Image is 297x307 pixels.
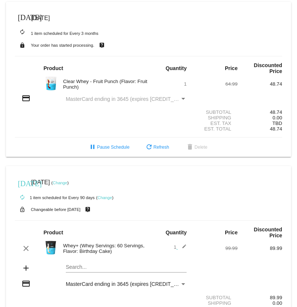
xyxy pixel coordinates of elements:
a: Change [97,195,112,200]
small: Changeable before [DATE] [31,207,81,212]
span: MasterCard ending in 3645 (expires [CREDIT_CARD_DATA]) [66,281,208,287]
small: Your order has started processing. [31,43,94,47]
small: ( ) [51,181,69,185]
mat-icon: clear [22,244,30,253]
div: 48.74 [238,81,282,87]
button: Pause Schedule [82,141,135,154]
mat-icon: delete [185,143,194,152]
button: Delete [180,141,213,154]
strong: Discounted Price [254,62,282,74]
div: Shipping [193,115,238,121]
strong: Product [43,230,63,235]
strong: Price [225,65,238,71]
small: ( ) [96,195,114,200]
div: Subtotal [193,295,238,300]
div: Subtotal [193,109,238,115]
strong: Product [43,65,63,71]
strong: Quantity [165,65,187,71]
div: 89.99 [238,245,282,251]
span: 0.00 [272,115,282,121]
span: Refresh [145,145,169,150]
mat-icon: credit_card [22,279,30,288]
div: 89.99 [238,295,282,300]
strong: Quantity [165,230,187,235]
div: 48.74 [238,109,282,115]
span: 48.74 [270,126,282,132]
mat-select: Payment Method [66,96,187,102]
mat-icon: lock_open [18,205,27,214]
mat-icon: pause [88,143,97,152]
a: Change [53,181,67,185]
span: Pause Schedule [88,145,129,150]
mat-icon: lock [18,40,27,50]
button: Refresh [139,141,175,154]
span: 1 [184,81,187,87]
mat-icon: live_help [83,205,92,214]
div: Est. Total [193,126,238,132]
mat-icon: add [22,264,30,273]
div: Whey+ (Whey Servings: 60 Servings, Flavor: Birthday Cake) [59,243,149,254]
mat-icon: live_help [97,40,106,50]
strong: Price [225,230,238,235]
div: Est. Tax [193,121,238,126]
img: Image-1-Carousel-Whey-5lb-Birthday-Cake.png [43,240,58,255]
div: 99.99 [193,245,238,251]
img: Image-1-Carousel-Clear-Whey-Fruit-Punch.png [43,76,58,91]
span: TBD [272,121,282,126]
mat-icon: credit_card [22,94,30,103]
input: Search... [66,264,187,270]
strong: Discounted Price [254,227,282,238]
span: Delete [185,145,207,150]
small: 1 item scheduled for Every 3 months [15,31,99,36]
span: 1 [174,244,187,250]
mat-select: Payment Method [66,281,187,287]
div: Clear Whey - Fruit Punch (Flavor: Fruit Punch) [59,79,149,90]
mat-icon: [DATE] [18,178,27,187]
small: 1 item scheduled for Every 90 days [15,195,95,200]
mat-icon: autorenew [18,193,27,202]
div: Shipping [193,300,238,306]
span: MasterCard ending in 3645 (expires [CREDIT_CARD_DATA]) [66,96,208,102]
mat-icon: edit [178,244,187,253]
mat-icon: [DATE] [18,12,27,21]
mat-icon: autorenew [18,28,27,37]
div: 64.99 [193,81,238,87]
mat-icon: refresh [145,143,154,152]
span: 0.00 [272,300,282,306]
